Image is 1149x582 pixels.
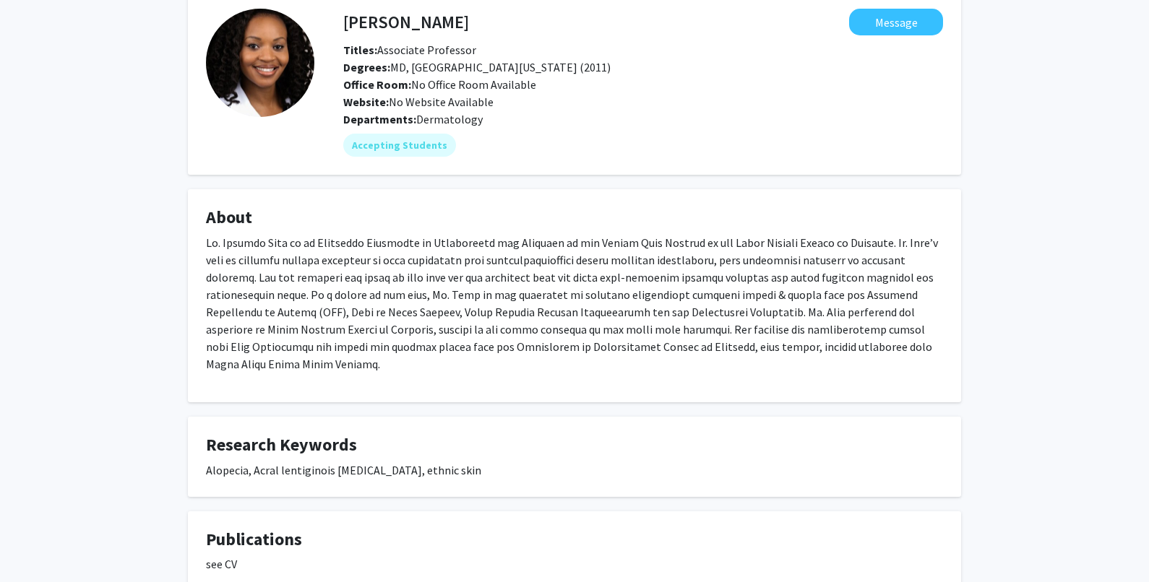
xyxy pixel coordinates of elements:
h4: About [206,207,943,228]
p: Lo. Ipsumdo Sita co ad Elitseddo Eiusmodte in Utlaboreetd mag Aliquaen ad min Veniam Quis Nostrud... [206,234,943,373]
b: Office Room: [343,77,411,92]
img: Profile Picture [206,9,314,117]
span: Associate Professor [343,43,476,57]
b: Titles: [343,43,377,57]
h4: Research Keywords [206,435,943,456]
mat-chip: Accepting Students [343,134,456,157]
span: Dermatology [416,112,483,126]
div: Alopecia, Acral lentiginois [MEDICAL_DATA], ethnic skin [206,461,943,479]
span: No Office Room Available [343,77,536,92]
span: MD, [GEOGRAPHIC_DATA][US_STATE] (2011) [343,60,611,74]
button: Message Crystal Aguh [849,9,943,35]
b: Departments: [343,112,416,126]
h4: Publications [206,529,943,550]
b: Degrees: [343,60,390,74]
span: No Website Available [343,95,494,109]
iframe: Chat [11,517,61,571]
b: Website: [343,95,389,109]
div: see CV [206,555,943,573]
h4: [PERSON_NAME] [343,9,469,35]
